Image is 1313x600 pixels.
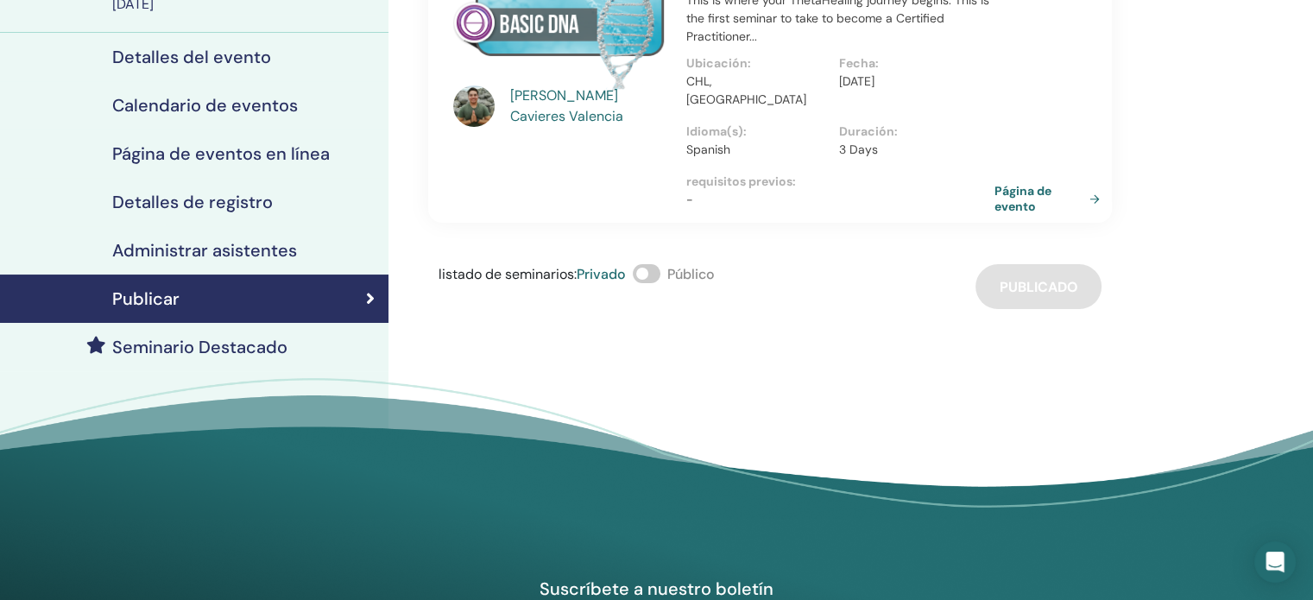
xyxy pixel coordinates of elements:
[439,265,577,283] span: listado de seminarios :
[112,288,180,309] h4: Publicar
[112,240,297,261] h4: Administrar asistentes
[112,192,273,212] h4: Detalles de registro
[112,337,287,357] h4: Seminario Destacado
[686,54,829,73] p: Ubicación :
[112,47,271,67] h4: Detalles del evento
[667,265,715,283] span: Público
[994,183,1107,214] a: Página de evento
[839,123,982,141] p: Duración :
[686,123,829,141] p: Idioma(s) :
[112,143,330,164] h4: Página de eventos en línea
[839,73,982,91] p: [DATE]
[839,54,982,73] p: Fecha :
[686,73,829,109] p: CHL, [GEOGRAPHIC_DATA]
[686,173,992,191] p: requisitos previos :
[839,141,982,159] p: 3 Days
[458,578,856,600] h4: Suscríbete a nuestro boletín
[112,95,298,116] h4: Calendario de eventos
[686,191,992,209] p: -
[510,85,670,127] a: [PERSON_NAME] Cavieres Valencia
[1254,541,1296,583] div: Open Intercom Messenger
[686,141,829,159] p: Spanish
[577,265,626,283] span: Privado
[453,85,495,127] img: default.jpg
